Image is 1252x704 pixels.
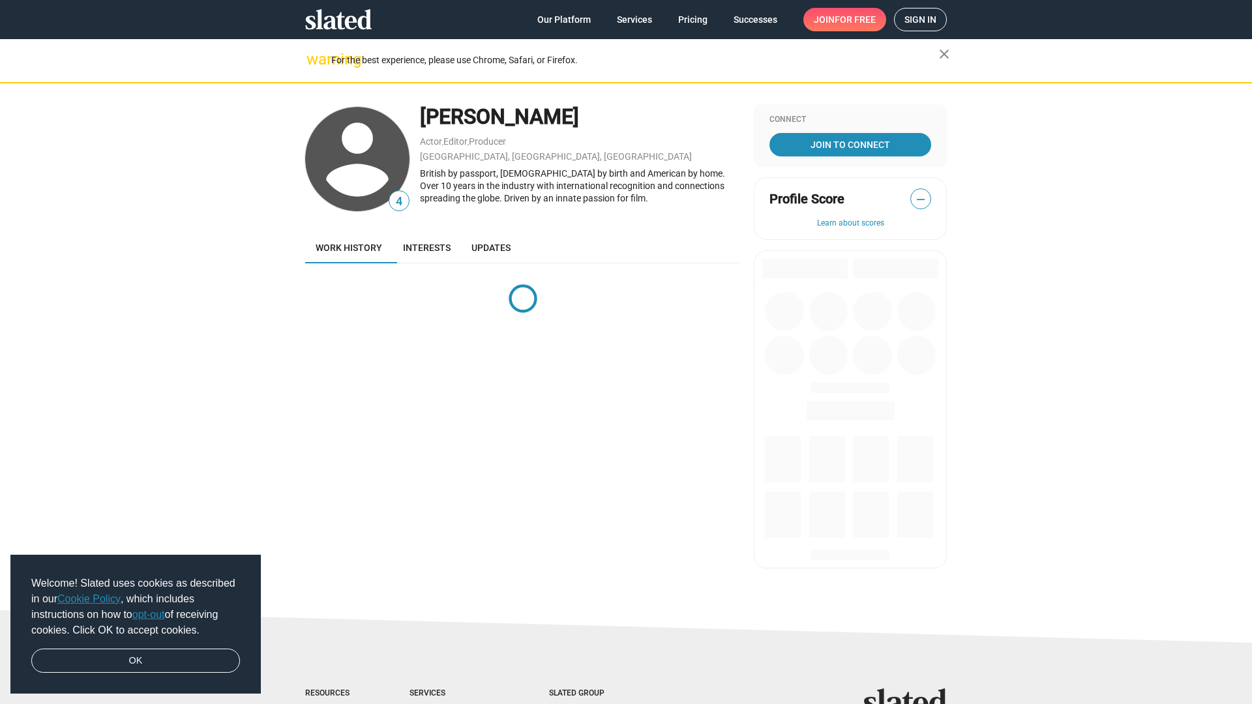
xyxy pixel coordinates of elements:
a: Joinfor free [803,8,886,31]
a: Editor [443,136,468,147]
div: Resources [305,688,357,699]
span: , [442,139,443,146]
a: Producer [469,136,506,147]
div: Services [410,688,497,699]
span: Interests [403,242,451,253]
div: Connect [769,115,931,125]
a: Join To Connect [769,133,931,156]
a: Services [606,8,663,31]
button: Learn about scores [769,218,931,229]
span: 4 [389,193,409,211]
div: cookieconsent [10,555,261,694]
span: Updates [471,242,511,253]
span: Work history [316,242,382,253]
a: Pricing [668,8,718,31]
span: Successes [734,8,777,31]
div: British by passport, [DEMOGRAPHIC_DATA] by birth and American by home. Over 10 years in the indus... [420,168,741,204]
span: Services [617,8,652,31]
mat-icon: warning [306,51,322,67]
a: Actor [420,136,442,147]
span: , [468,139,469,146]
span: Our Platform [537,8,591,31]
div: For the best experience, please use Chrome, Safari, or Firefox. [331,51,939,69]
div: Slated Group [549,688,638,699]
a: Work history [305,232,393,263]
a: Interests [393,232,461,263]
span: Pricing [678,8,708,31]
span: Welcome! Slated uses cookies as described in our , which includes instructions on how to of recei... [31,576,240,638]
a: Sign in [894,8,947,31]
a: Cookie Policy [57,593,121,604]
span: Join To Connect [772,133,929,156]
a: Successes [723,8,788,31]
a: [GEOGRAPHIC_DATA], [GEOGRAPHIC_DATA], [GEOGRAPHIC_DATA] [420,151,692,162]
span: for free [835,8,876,31]
span: Join [814,8,876,31]
a: Our Platform [527,8,601,31]
a: Updates [461,232,521,263]
a: opt-out [132,609,165,620]
a: dismiss cookie message [31,649,240,673]
span: Sign in [904,8,936,31]
span: Profile Score [769,190,844,208]
div: [PERSON_NAME] [420,103,741,131]
span: — [911,191,931,208]
mat-icon: close [936,46,952,62]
